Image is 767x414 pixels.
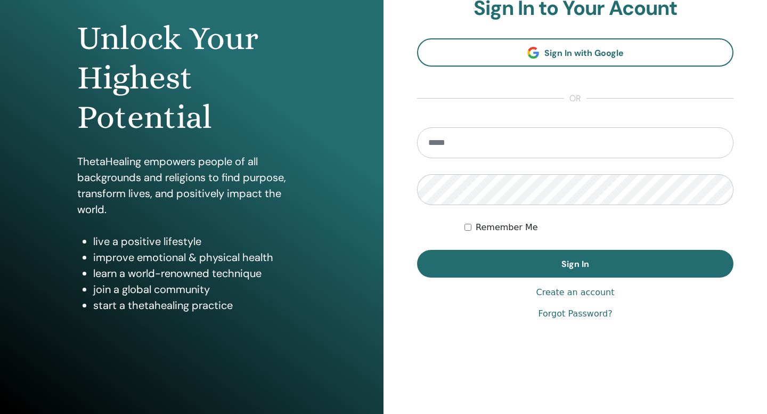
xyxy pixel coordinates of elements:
span: Sign In [561,258,589,270]
label: Remember Me [476,221,538,234]
li: start a thetahealing practice [93,297,306,313]
span: or [564,92,586,105]
li: join a global community [93,281,306,297]
div: Keep me authenticated indefinitely or until I manually logout [464,221,733,234]
p: ThetaHealing empowers people of all backgrounds and religions to find purpose, transform lives, a... [77,153,306,217]
button: Sign In [417,250,733,278]
h1: Unlock Your Highest Potential [77,19,306,137]
a: Create an account [536,286,614,299]
a: Sign In with Google [417,38,733,67]
li: learn a world-renowned technique [93,265,306,281]
span: Sign In with Google [544,47,624,59]
li: improve emotional & physical health [93,249,306,265]
li: live a positive lifestyle [93,233,306,249]
a: Forgot Password? [538,307,612,320]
